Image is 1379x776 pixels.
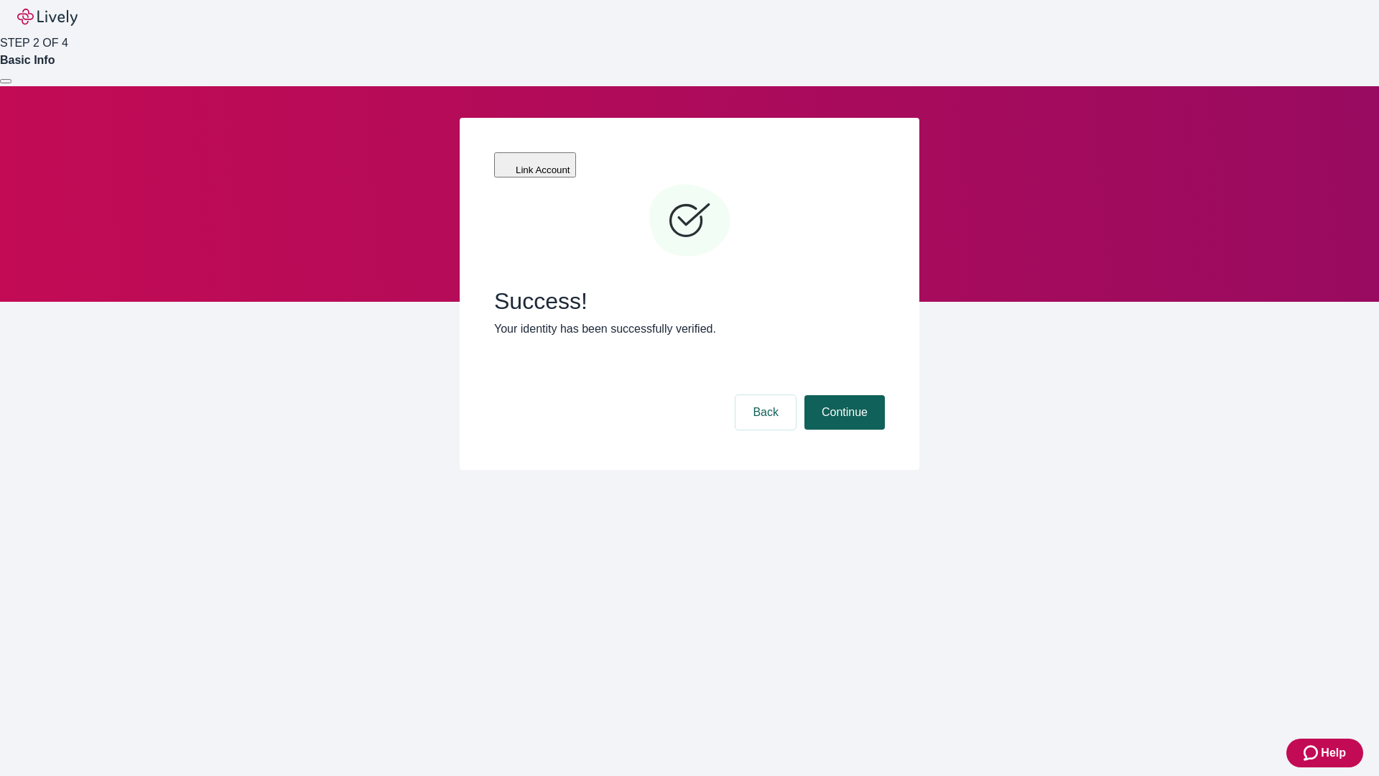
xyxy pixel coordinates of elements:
button: Link Account [494,152,576,177]
svg: Checkmark icon [646,178,733,264]
span: Success! [494,287,885,315]
button: Back [735,395,796,430]
img: Lively [17,9,78,26]
button: Zendesk support iconHelp [1286,739,1363,767]
span: Help [1321,744,1346,762]
button: Continue [804,395,885,430]
svg: Zendesk support icon [1304,744,1321,762]
p: Your identity has been successfully verified. [494,320,885,338]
